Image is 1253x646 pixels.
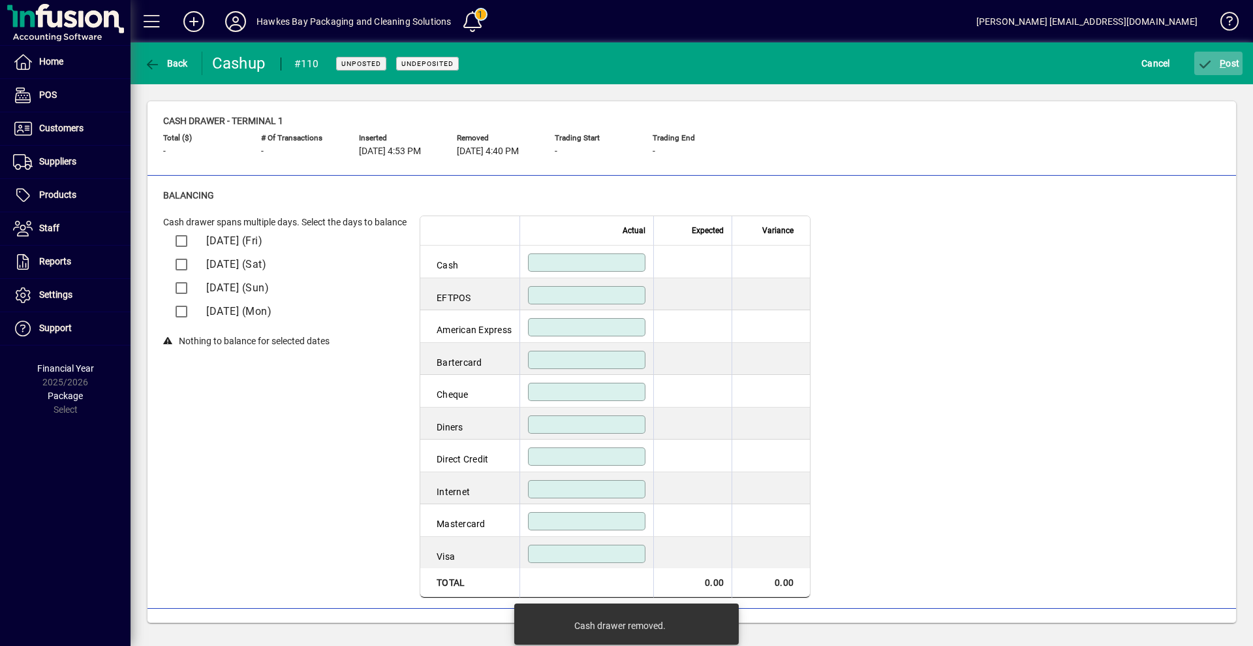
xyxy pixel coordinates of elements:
[7,112,131,145] a: Customers
[39,323,72,333] span: Support
[420,568,519,598] td: Total
[7,79,131,112] a: POS
[294,54,319,74] div: #110
[341,59,381,68] span: Unposted
[420,472,519,505] td: Internet
[359,134,437,142] span: Inserted
[163,329,407,348] div: Nothing to balance for selected dates
[653,568,732,598] td: 0.00
[261,146,264,157] span: -
[692,223,724,238] span: Expected
[1141,53,1170,74] span: Cancel
[206,282,269,294] span: [DATE] (Sun)
[39,56,63,67] span: Home
[7,179,131,212] a: Products
[39,289,72,300] span: Settings
[732,568,810,598] td: 0.00
[574,619,666,632] div: Cash drawer removed.
[173,10,215,33] button: Add
[420,440,519,472] td: Direct Credit
[131,52,202,75] app-page-header-button: Back
[420,537,519,569] td: Visa
[39,156,76,167] span: Suppliers
[420,504,519,537] td: Mastercard
[7,246,131,278] a: Reports
[420,408,519,440] td: Diners
[1211,3,1237,45] a: Knowledge Base
[212,53,268,74] div: Cashup
[420,278,519,311] td: EFTPOS
[1138,52,1173,75] button: Cancel
[144,58,188,69] span: Back
[39,89,57,100] span: POS
[215,10,256,33] button: Profile
[555,146,557,157] span: -
[420,246,519,278] td: Cash
[39,189,76,200] span: Products
[7,146,131,178] a: Suppliers
[976,11,1198,32] div: [PERSON_NAME] [EMAIL_ADDRESS][DOMAIN_NAME]
[261,134,339,142] span: # of Transactions
[359,146,421,157] span: [DATE] 4:53 PM
[7,212,131,245] a: Staff
[141,52,191,75] button: Back
[762,223,794,238] span: Variance
[7,312,131,345] a: Support
[653,146,655,157] span: -
[163,190,214,201] span: Balancing
[420,343,519,376] td: Bartercard
[206,234,262,247] span: [DATE] (Fri)
[48,391,83,401] span: Package
[163,134,241,142] span: Total ($)
[457,146,519,157] span: [DATE] 4:40 PM
[457,134,535,142] span: Removed
[7,279,131,312] a: Settings
[39,223,59,233] span: Staff
[420,310,519,343] td: American Express
[555,134,633,142] span: Trading start
[39,123,84,133] span: Customers
[39,256,71,266] span: Reports
[7,46,131,78] a: Home
[653,134,731,142] span: Trading end
[163,116,283,126] span: Cash drawer - TERMINAL 1
[1194,52,1243,75] button: Post
[206,258,266,270] span: [DATE] (Sat)
[623,223,645,238] span: Actual
[1198,58,1240,69] span: ost
[163,216,407,229] div: Cash drawer spans multiple days. Select the days to balance
[420,375,519,408] td: Cheque
[37,363,94,374] span: Financial Year
[163,146,166,157] span: -
[256,11,452,32] div: Hawkes Bay Packaging and Cleaning Solutions
[206,305,271,317] span: [DATE] (Mon)
[1220,58,1226,69] span: P
[401,59,454,68] span: Undeposited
